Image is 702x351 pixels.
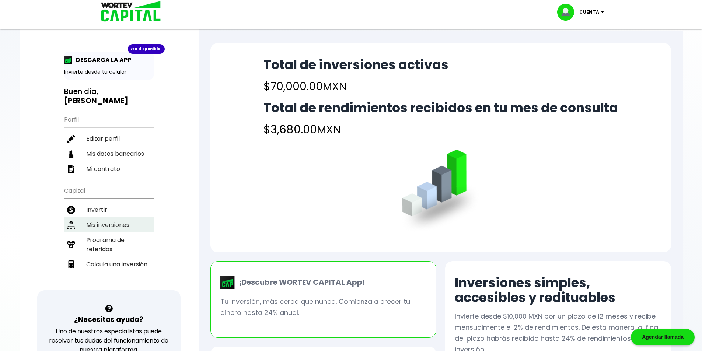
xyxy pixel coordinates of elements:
h2: Total de inversiones activas [263,57,448,72]
a: Editar perfil [64,131,154,146]
img: invertir-icon.b3b967d7.svg [67,206,75,214]
h2: Total de rendimientos recibidos en tu mes de consulta [263,101,618,115]
img: grafica.516fef24.png [399,150,482,233]
h4: $3,680.00 MXN [263,121,618,138]
p: ¡Descubre WORTEV CAPITAL App! [235,277,365,288]
a: Programa de referidos [64,232,154,257]
p: Cuenta [579,7,599,18]
img: icon-down [599,11,609,13]
h4: $70,000.00 MXN [263,78,448,95]
a: Invertir [64,202,154,217]
a: Calcula una inversión [64,257,154,272]
b: [PERSON_NAME] [64,95,128,106]
p: Invierte desde tu celular [64,68,154,76]
a: Mis inversiones [64,217,154,232]
img: datos-icon.10cf9172.svg [67,150,75,158]
img: wortev-capital-app-icon [220,276,235,289]
img: recomiendanos-icon.9b8e9327.svg [67,241,75,249]
img: editar-icon.952d3147.svg [67,135,75,143]
div: ¡Ya disponible! [128,44,165,54]
img: contrato-icon.f2db500c.svg [67,165,75,173]
a: Mis datos bancarios [64,146,154,161]
div: Agendar llamada [631,329,695,345]
p: DESCARGA LA APP [72,55,131,64]
a: Mi contrato [64,161,154,176]
img: calculadora-icon.17d418c4.svg [67,260,75,268]
ul: Perfil [64,111,154,176]
h3: Buen día, [64,87,154,105]
img: profile-image [557,4,579,21]
ul: Capital [64,182,154,290]
h2: Inversiones simples, accesibles y redituables [455,275,661,305]
p: Tu inversión, más cerca que nunca. Comienza a crecer tu dinero hasta 24% anual. [220,296,426,318]
h3: ¿Necesitas ayuda? [74,314,143,325]
img: app-icon [64,56,72,64]
img: inversiones-icon.6695dc30.svg [67,221,75,229]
